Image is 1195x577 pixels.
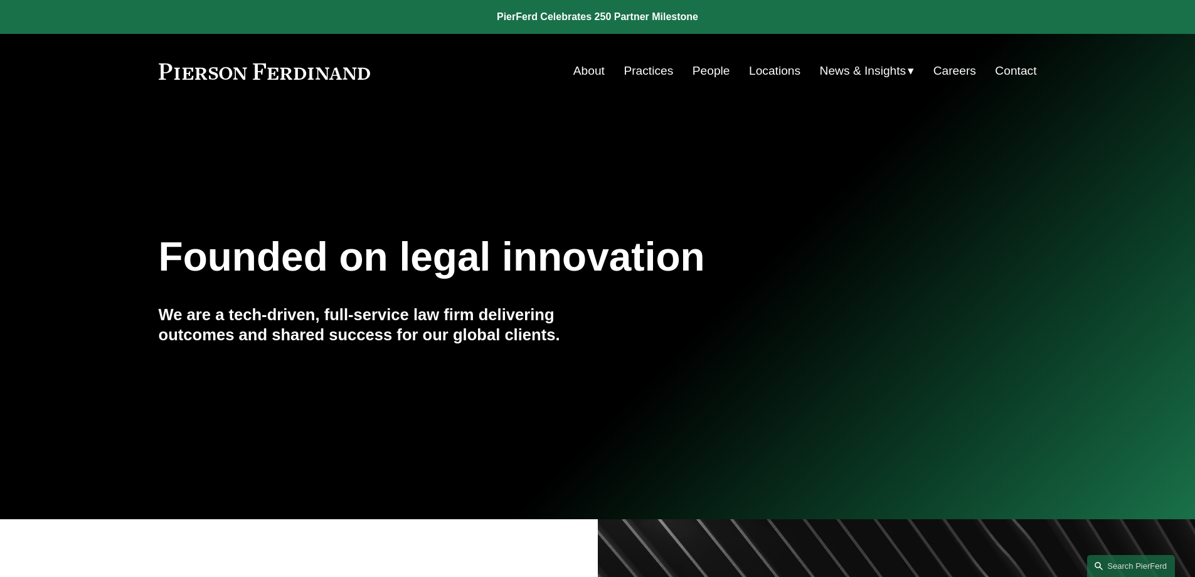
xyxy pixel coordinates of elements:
a: People [693,59,730,83]
a: About [573,59,605,83]
a: Careers [933,59,976,83]
span: News & Insights [820,60,906,82]
a: Practices [624,59,673,83]
a: Locations [749,59,800,83]
a: folder dropdown [820,59,915,83]
a: Search this site [1087,555,1175,577]
a: Contact [995,59,1036,83]
h1: Founded on legal innovation [159,234,891,280]
h4: We are a tech-driven, full-service law firm delivering outcomes and shared success for our global... [159,305,598,345]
